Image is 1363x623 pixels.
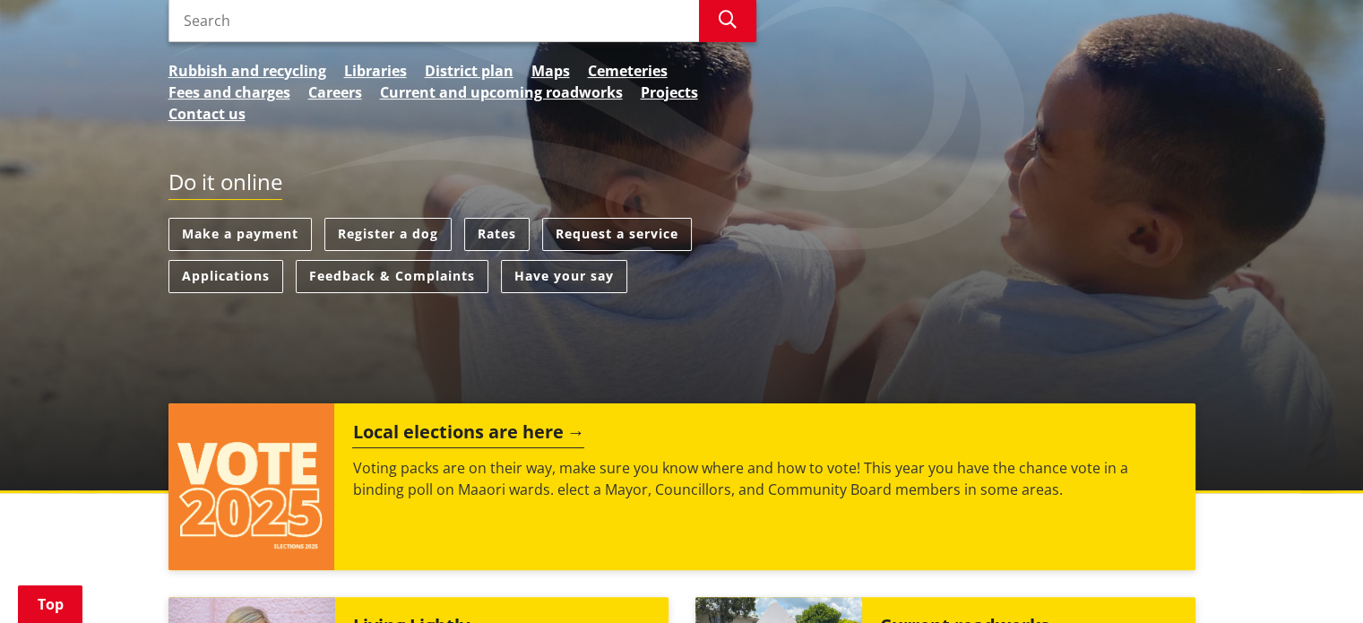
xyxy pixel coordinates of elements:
a: Contact us [168,103,246,125]
a: Top [18,585,82,623]
a: Rubbish and recycling [168,60,326,82]
a: Register a dog [324,218,452,251]
a: Applications [168,260,283,293]
a: Rates [464,218,530,251]
a: Make a payment [168,218,312,251]
img: Vote 2025 [168,403,335,570]
a: Current and upcoming roadworks [380,82,623,103]
a: Local elections are here Voting packs are on their way, make sure you know where and how to vote!... [168,403,1195,570]
h2: Local elections are here [352,421,584,448]
a: Projects [641,82,698,103]
a: Cemeteries [588,60,668,82]
p: Voting packs are on their way, make sure you know where and how to vote! This year you have the c... [352,457,1177,500]
a: District plan [425,60,513,82]
a: Feedback & Complaints [296,260,488,293]
a: Fees and charges [168,82,290,103]
a: Careers [308,82,362,103]
a: Maps [531,60,570,82]
a: Have your say [501,260,627,293]
a: Libraries [344,60,407,82]
a: Request a service [542,218,692,251]
h2: Do it online [168,169,282,201]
